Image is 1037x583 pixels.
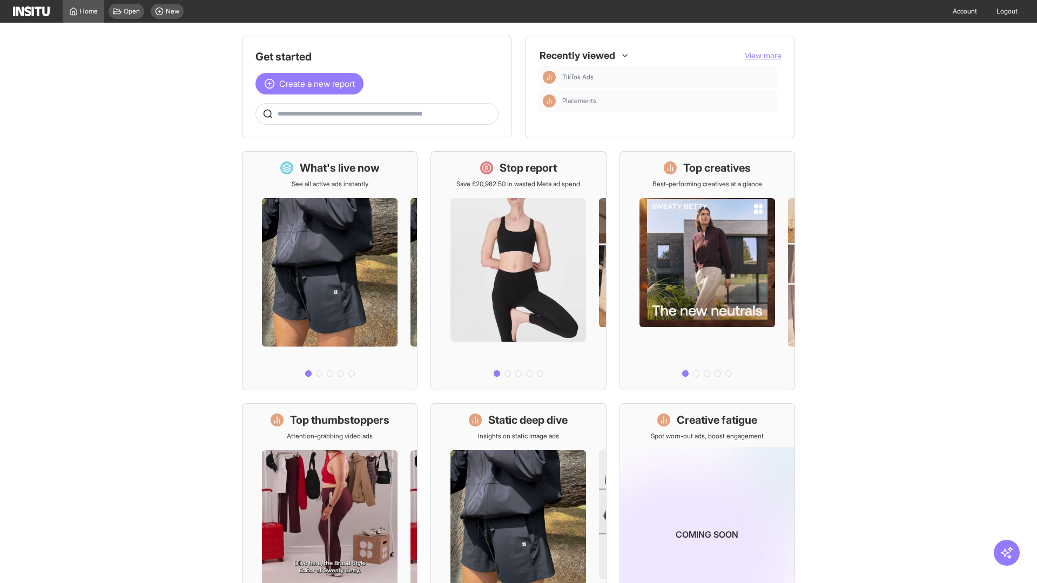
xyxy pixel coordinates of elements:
[488,412,568,428] h1: Static deep dive
[562,73,773,82] span: TikTok Ads
[543,71,556,84] div: Insights
[478,432,559,440] p: Insights on static image ads
[562,97,596,105] span: Placements
[124,7,140,16] span: Open
[456,180,580,188] p: Save £20,982.50 in wasted Meta ad spend
[13,6,50,16] img: Logo
[562,73,594,82] span: TikTok Ads
[652,180,762,188] p: Best-performing creatives at a glance
[290,412,389,428] h1: Top thumbstoppers
[242,151,418,390] a: What's live nowSee all active ads instantly
[619,151,795,390] a: Top creativesBest-performing creatives at a glance
[683,160,751,175] h1: Top creatives
[255,73,363,94] button: Create a new report
[430,151,606,390] a: Stop reportSave £20,982.50 in wasted Meta ad spend
[255,49,499,64] h1: Get started
[745,50,782,61] button: View more
[562,97,773,105] span: Placements
[80,7,98,16] span: Home
[300,160,380,175] h1: What's live now
[745,51,782,60] span: View more
[166,7,179,16] span: New
[279,77,355,90] span: Create a new report
[292,180,368,188] p: See all active ads instantly
[543,94,556,107] div: Insights
[287,432,373,440] p: Attention-grabbing video ads
[500,160,557,175] h1: Stop report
